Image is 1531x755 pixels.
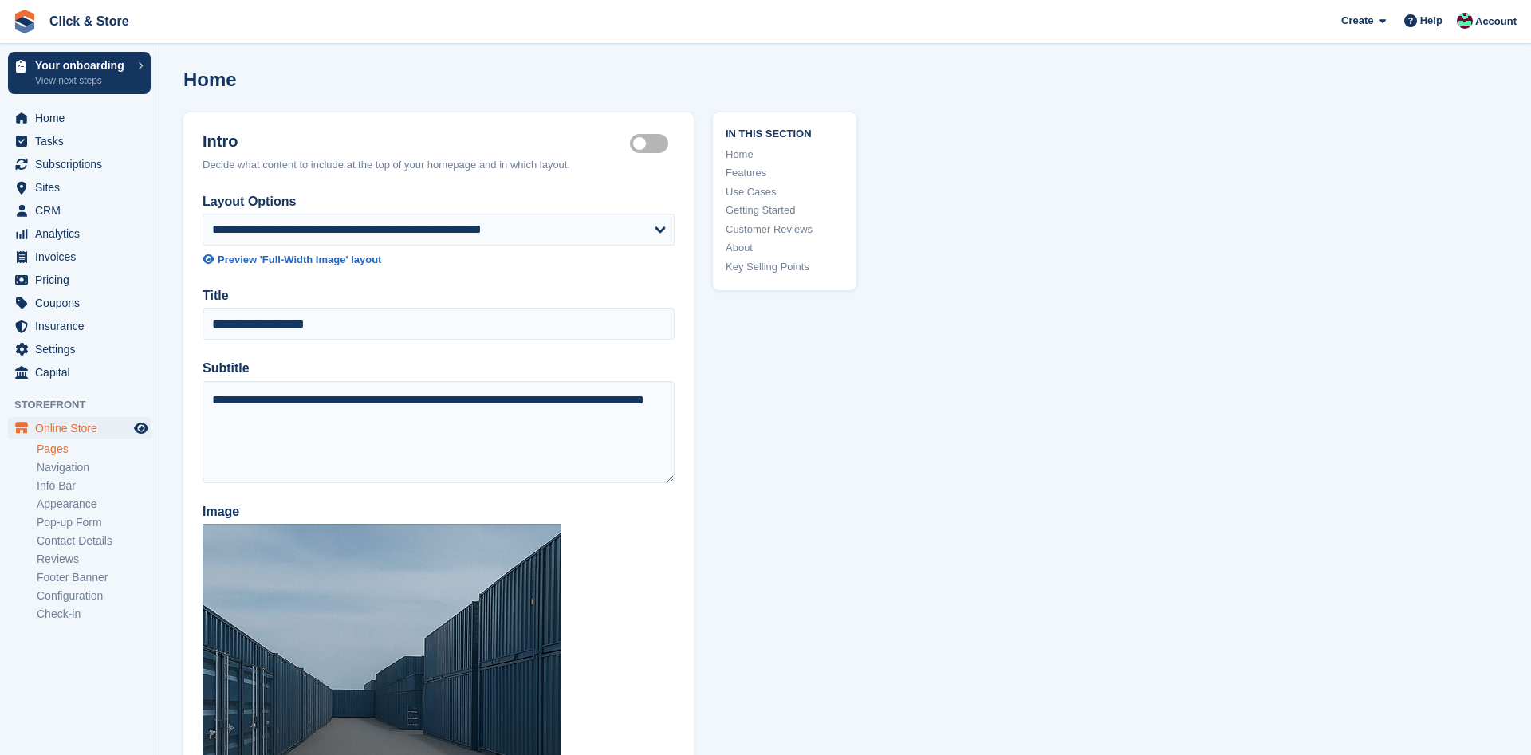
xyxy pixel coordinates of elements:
[37,533,151,549] a: Contact Details
[35,292,131,314] span: Coupons
[132,419,151,438] a: Preview store
[8,107,151,129] a: menu
[726,259,844,275] a: Key Selling Points
[35,73,130,88] p: View next steps
[35,361,131,383] span: Capital
[37,588,151,604] a: Configuration
[203,252,675,268] a: Preview 'Full-Width Image' layout
[630,143,675,145] label: Hero section active
[8,269,151,291] a: menu
[35,60,130,71] p: Your onboarding
[726,203,844,218] a: Getting Started
[35,338,131,360] span: Settings
[35,130,131,152] span: Tasks
[218,252,381,268] div: Preview 'Full-Width Image' layout
[8,52,151,94] a: Your onboarding View next steps
[35,246,131,268] span: Invoices
[37,460,151,475] a: Navigation
[1420,13,1442,29] span: Help
[8,153,151,175] a: menu
[8,199,151,222] a: menu
[726,147,844,163] a: Home
[203,132,630,151] h2: Intro
[35,153,131,175] span: Subscriptions
[8,417,151,439] a: menu
[183,69,237,90] h1: Home
[203,157,675,173] div: Decide what content to include at the top of your homepage and in which layout.
[8,315,151,337] a: menu
[13,10,37,33] img: stora-icon-8386f47178a22dfd0bd8f6a31ec36ba5ce8667c1dd55bd0f319d3a0aa187defe.svg
[203,192,675,211] label: Layout Options
[35,269,131,291] span: Pricing
[35,176,131,199] span: Sites
[8,222,151,245] a: menu
[8,130,151,152] a: menu
[8,292,151,314] a: menu
[726,165,844,181] a: Features
[35,417,131,439] span: Online Store
[35,199,131,222] span: CRM
[203,286,675,305] label: Title
[8,246,151,268] a: menu
[8,361,151,383] a: menu
[8,176,151,199] a: menu
[726,184,844,200] a: Use Cases
[203,502,675,521] label: Image
[726,240,844,256] a: About
[35,107,131,129] span: Home
[726,222,844,238] a: Customer Reviews
[37,515,151,530] a: Pop-up Form
[37,442,151,457] a: Pages
[14,397,159,413] span: Storefront
[1475,14,1517,29] span: Account
[35,222,131,245] span: Analytics
[8,338,151,360] a: menu
[726,125,844,140] span: In this section
[43,8,136,34] a: Click & Store
[37,497,151,512] a: Appearance
[203,359,675,378] label: Subtitle
[35,315,131,337] span: Insurance
[37,552,151,567] a: Reviews
[37,607,151,622] a: Check-in
[37,478,151,494] a: Info Bar
[1341,13,1373,29] span: Create
[1457,13,1473,29] img: Kye Daniel
[37,570,151,585] a: Footer Banner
